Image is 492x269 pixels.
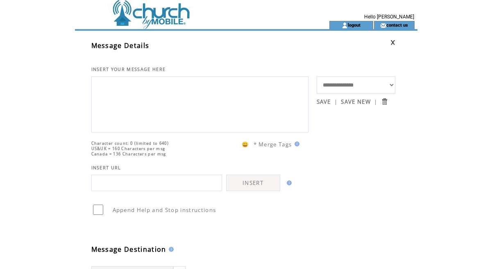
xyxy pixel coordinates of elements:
[381,98,388,105] input: Submit
[242,141,249,148] span: 😀
[91,245,166,254] span: Message Destination
[91,151,166,157] span: Canada = 136 Characters per msg
[342,22,348,29] img: account_icon.gif
[334,98,338,105] span: |
[226,175,280,191] a: INSERT
[317,98,331,105] a: SAVE
[341,98,371,105] a: SAVE NEW
[284,180,292,185] img: help.gif
[380,22,386,29] img: contact_us_icon.gif
[91,146,166,151] span: US&UK = 160 Characters per msg
[166,247,174,252] img: help.gif
[113,206,216,214] span: Append Help and Stop instructions
[91,141,169,146] span: Character count: 0 (limited to 640)
[91,66,166,72] span: INSERT YOUR MESSAGE HERE
[348,22,360,27] a: logout
[254,141,292,148] span: * Merge Tags
[364,14,414,20] span: Hello [PERSON_NAME]
[292,141,299,146] img: help.gif
[91,41,150,50] span: Message Details
[386,22,408,27] a: contact us
[374,98,377,105] span: |
[91,165,121,171] span: INSERT URL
